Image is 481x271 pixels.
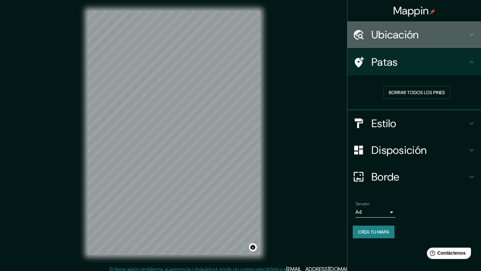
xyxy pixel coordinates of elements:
[383,86,450,99] button: Borrar todos los pines
[355,201,369,207] font: Tamaño
[371,143,427,157] font: Disposición
[422,245,474,264] iframe: Lanzador de widgets de ayuda
[347,137,481,164] div: Disposición
[355,209,362,216] font: A4
[430,9,435,14] img: pin-icon.png
[355,207,395,218] div: A4
[347,110,481,137] div: Estilo
[389,89,445,95] font: Borrar todos los pines
[371,28,419,42] font: Ubicación
[347,49,481,75] div: Patas
[371,116,396,130] font: Estilo
[347,21,481,48] div: Ubicación
[353,226,394,238] button: Crea tu mapa
[88,11,260,255] canvas: Mapa
[371,55,398,69] font: Patas
[358,229,389,235] font: Crea tu mapa
[393,4,429,18] font: Mappin
[249,243,257,251] button: Activar o desactivar atribución
[347,164,481,190] div: Borde
[371,170,399,184] font: Borde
